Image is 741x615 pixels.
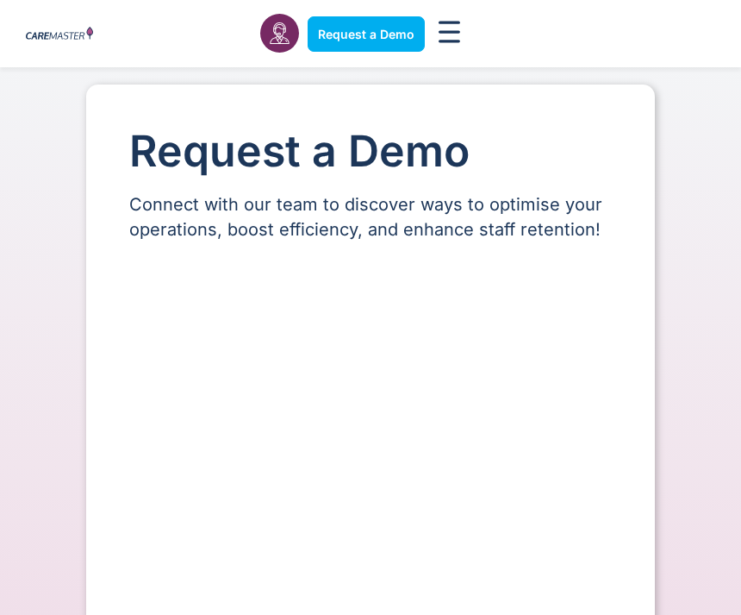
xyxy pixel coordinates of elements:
[308,16,425,52] a: Request a Demo
[26,27,93,41] img: CareMaster Logo
[129,192,612,242] p: Connect with our team to discover ways to optimise your operations, boost efficiency, and enhance...
[433,16,466,53] div: Menu Toggle
[318,27,414,41] span: Request a Demo
[129,128,612,175] h1: Request a Demo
